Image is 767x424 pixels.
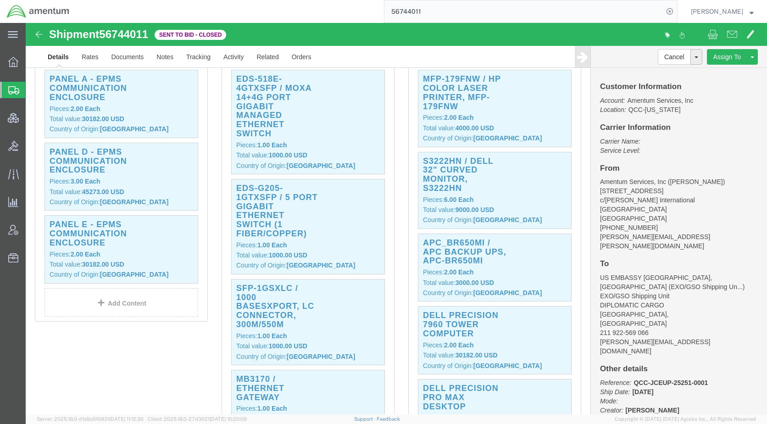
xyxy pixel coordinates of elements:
[377,416,400,422] a: Feedback
[384,0,663,22] input: Search for shipment number, reference number
[615,415,756,423] span: Copyright © [DATE]-[DATE] Agistix Inc., All Rights Reserved
[26,23,767,414] iframe: FS Legacy Container
[691,6,743,17] span: Kent Gilman
[690,6,754,17] button: [PERSON_NAME]
[109,416,144,422] span: [DATE] 11:12:30
[148,416,247,422] span: Client: 2025.18.0-27d3021
[37,416,144,422] span: Server: 2025.18.0-d1e9a510831
[354,416,377,422] a: Support
[6,5,70,18] img: logo
[210,416,247,422] span: [DATE] 10:20:09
